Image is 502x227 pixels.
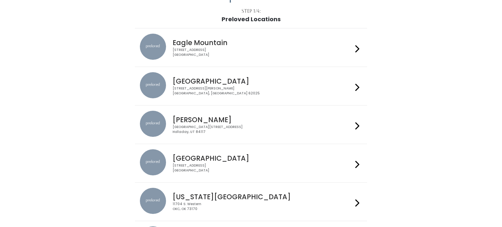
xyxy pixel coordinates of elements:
[173,77,352,85] h4: [GEOGRAPHIC_DATA]
[173,193,352,201] h4: [US_STATE][GEOGRAPHIC_DATA]
[140,188,166,214] img: preloved location
[140,111,362,138] a: preloved location [PERSON_NAME] [GEOGRAPHIC_DATA][STREET_ADDRESS]Holladay, UT 84117
[242,8,261,15] div: Step 1/4:
[140,149,362,177] a: preloved location [GEOGRAPHIC_DATA] [STREET_ADDRESS][GEOGRAPHIC_DATA]
[140,34,166,60] img: preloved location
[173,86,352,96] div: [STREET_ADDRESS][PERSON_NAME] [GEOGRAPHIC_DATA], [GEOGRAPHIC_DATA] 62025
[140,188,362,216] a: preloved location [US_STATE][GEOGRAPHIC_DATA] 11704 S. WesternOKC, OK 73170
[140,149,166,175] img: preloved location
[173,154,352,162] h4: [GEOGRAPHIC_DATA]
[140,111,166,137] img: preloved location
[173,163,352,173] div: [STREET_ADDRESS] [GEOGRAPHIC_DATA]
[222,16,281,23] h1: Preloved Locations
[140,72,362,100] a: preloved location [GEOGRAPHIC_DATA] [STREET_ADDRESS][PERSON_NAME][GEOGRAPHIC_DATA], [GEOGRAPHIC_D...
[140,34,362,61] a: preloved location Eagle Mountain [STREET_ADDRESS][GEOGRAPHIC_DATA]
[173,202,352,211] div: 11704 S. Western OKC, OK 73170
[140,72,166,98] img: preloved location
[173,39,352,46] h4: Eagle Mountain
[173,116,352,123] h4: [PERSON_NAME]
[173,48,352,57] div: [STREET_ADDRESS] [GEOGRAPHIC_DATA]
[173,125,352,134] div: [GEOGRAPHIC_DATA][STREET_ADDRESS] Holladay, UT 84117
